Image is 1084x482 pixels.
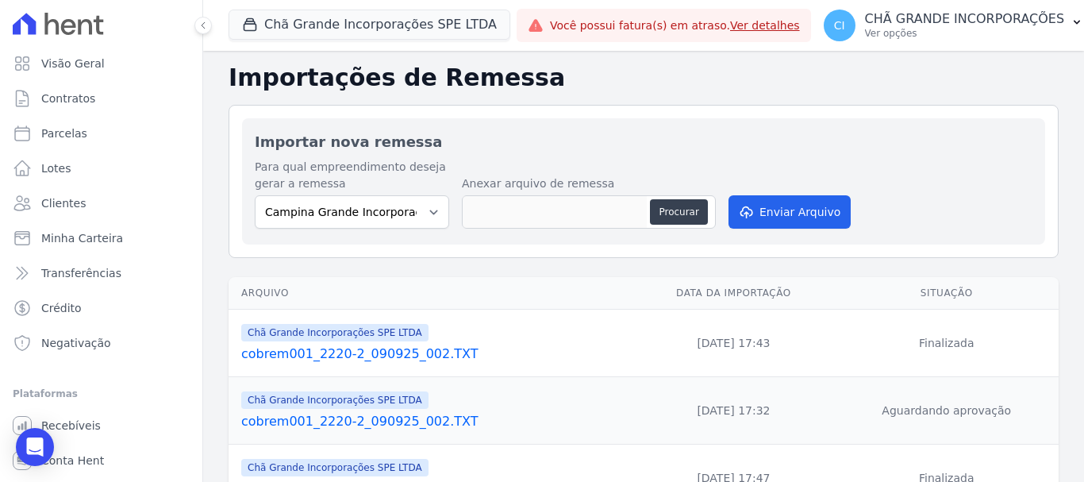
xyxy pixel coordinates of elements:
th: Situação [834,277,1059,310]
label: Para qual empreendimento deseja gerar a remessa [255,159,449,192]
span: Crédito [41,300,82,316]
h2: Importar nova remessa [255,131,1032,152]
td: [DATE] 17:43 [632,310,834,377]
span: Transferências [41,265,121,281]
th: Arquivo [229,277,632,310]
a: cobrem001_2220-2_090925_002.TXT [241,345,626,364]
span: Chã Grande Incorporações SPE LTDA [241,324,429,341]
p: CHÃ GRANDE INCORPORAÇÕES [865,11,1065,27]
span: Chã Grande Incorporações SPE LTDA [241,391,429,409]
button: Chã Grande Incorporações SPE LTDA [229,10,510,40]
a: Parcelas [6,118,196,149]
span: Lotes [41,160,71,176]
a: cobrem001_2220-2_090925_002.TXT [241,412,626,431]
a: Visão Geral [6,48,196,79]
th: Data da Importação [632,277,834,310]
span: Parcelas [41,125,87,141]
span: Chã Grande Incorporações SPE LTDA [241,459,429,476]
button: Enviar Arquivo [728,195,851,229]
td: Aguardando aprovação [834,377,1059,445]
a: Conta Hent [6,445,196,476]
a: Lotes [6,152,196,184]
span: Conta Hent [41,453,104,469]
td: Finalizada [834,310,1059,377]
span: Negativação [41,335,111,351]
div: Plataformas [13,384,190,403]
span: Você possui fatura(s) em atraso. [550,17,800,34]
a: Crédito [6,292,196,324]
a: Minha Carteira [6,222,196,254]
label: Anexar arquivo de remessa [462,175,716,192]
div: Open Intercom Messenger [16,428,54,466]
span: Minha Carteira [41,230,123,246]
button: Procurar [650,199,707,225]
td: [DATE] 17:32 [632,377,834,445]
span: Visão Geral [41,56,105,71]
a: Contratos [6,83,196,114]
span: Clientes [41,195,86,211]
a: Clientes [6,187,196,219]
a: Transferências [6,257,196,289]
span: Recebíveis [41,418,101,434]
h2: Importações de Remessa [229,64,1059,92]
a: Ver detalhes [730,19,800,32]
span: Contratos [41,91,95,106]
span: CI [834,20,845,31]
p: Ver opções [865,27,1065,40]
a: Negativação [6,327,196,359]
a: Recebíveis [6,410,196,442]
